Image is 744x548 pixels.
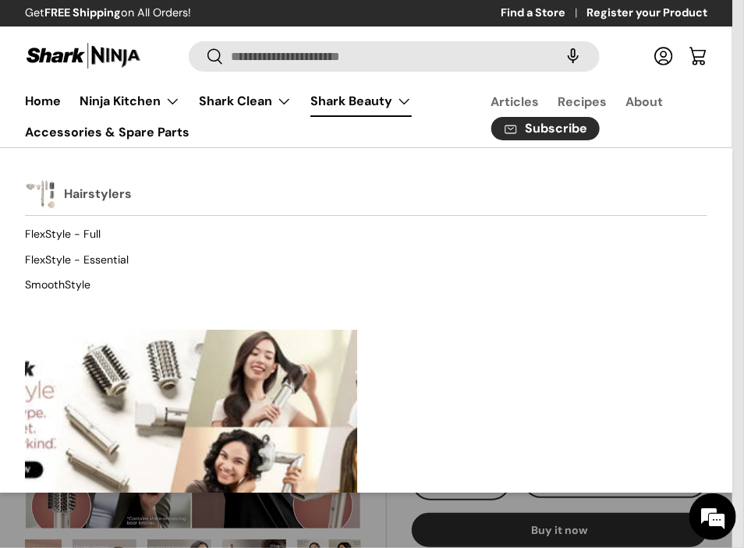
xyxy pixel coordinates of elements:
div: Leave a message [81,87,262,108]
span: Subscribe [525,122,587,135]
a: Recipes [558,87,608,117]
em: Submit [229,430,283,451]
strong: FREE Shipping [44,5,121,19]
a: Articles [491,87,540,117]
nav: Secondary [454,86,707,147]
summary: Shark Clean [190,86,301,117]
span: We are offline. Please leave us a message. [33,171,272,328]
a: About [626,87,664,117]
summary: Shark Beauty [301,86,421,117]
speech-search-button: Search by voice [548,39,598,73]
img: Shark Ninja Philippines [25,41,142,71]
div: Minimize live chat window [256,8,293,45]
summary: Ninja Kitchen [70,86,190,117]
textarea: Type your message and click 'Submit' [8,375,297,430]
a: Subscribe [491,117,601,141]
p: Get on All Orders! [25,5,191,22]
a: Home [25,86,61,116]
nav: Primary [25,86,454,147]
a: Accessories & Spare Parts [25,117,190,147]
a: Find a Store [501,5,586,22]
a: Register your Product [586,5,707,22]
